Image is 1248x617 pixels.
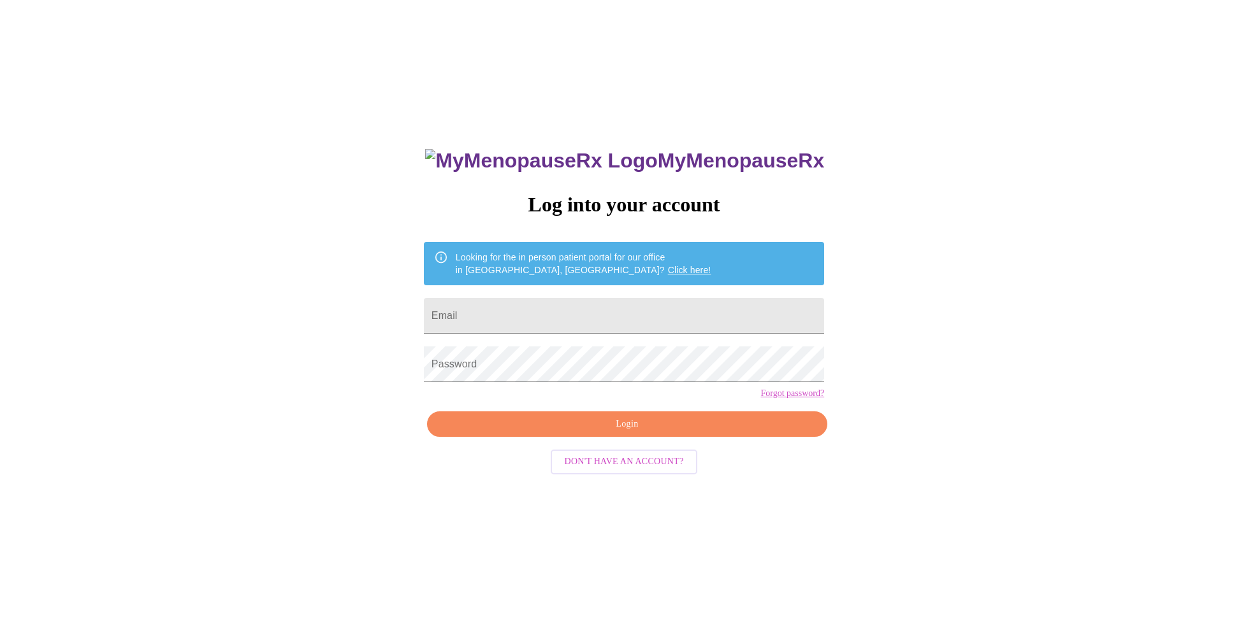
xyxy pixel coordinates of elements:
button: Don't have an account? [551,450,698,474]
h3: MyMenopauseRx [425,149,824,173]
span: Don't have an account? [565,454,684,470]
a: Forgot password? [760,388,824,399]
h3: Log into your account [424,193,824,216]
a: Click here! [668,265,711,275]
button: Login [427,411,827,437]
span: Login [442,416,813,432]
img: MyMenopauseRx Logo [425,149,657,173]
a: Don't have an account? [548,455,701,466]
div: Looking for the in person patient portal for our office in [GEOGRAPHIC_DATA], [GEOGRAPHIC_DATA]? [456,246,711,281]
